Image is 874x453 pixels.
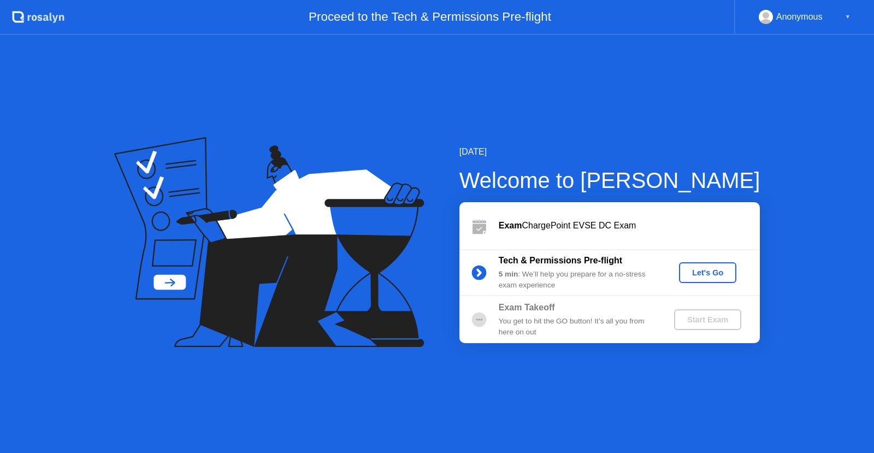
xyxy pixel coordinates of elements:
div: Start Exam [678,315,737,324]
b: Exam [499,221,522,230]
div: ChargePoint EVSE DC Exam [499,219,760,232]
div: Anonymous [776,10,823,24]
div: : We’ll help you prepare for a no-stress exam experience [499,269,656,291]
button: Let's Go [679,262,736,283]
div: [DATE] [459,145,760,158]
div: Let's Go [683,268,732,277]
div: ▼ [845,10,851,24]
b: Exam Takeoff [499,303,555,312]
div: You get to hit the GO button! It’s all you from here on out [499,316,656,338]
div: Welcome to [PERSON_NAME] [459,164,760,197]
b: Tech & Permissions Pre-flight [499,256,622,265]
button: Start Exam [674,309,741,330]
b: 5 min [499,270,518,278]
